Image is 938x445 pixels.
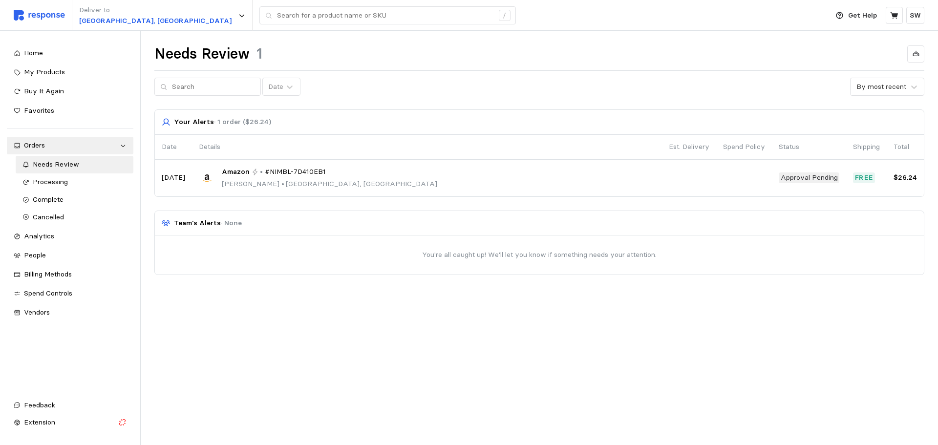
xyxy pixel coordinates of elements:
[24,106,54,115] span: Favorites
[79,16,232,26] p: [GEOGRAPHIC_DATA], [GEOGRAPHIC_DATA]
[222,167,250,177] span: Amazon
[856,82,906,92] div: By most recent
[268,82,283,92] div: Date
[779,142,839,152] p: Status
[174,117,271,127] p: Your Alerts
[256,44,262,64] h1: 1
[24,140,116,151] div: Orders
[222,179,437,190] p: [PERSON_NAME] [GEOGRAPHIC_DATA], [GEOGRAPHIC_DATA]
[16,191,134,209] a: Complete
[24,308,50,317] span: Vendors
[7,304,133,321] a: Vendors
[24,67,65,76] span: My Products
[894,172,917,183] p: $26.24
[7,285,133,302] a: Spend Controls
[24,418,55,426] span: Extension
[33,212,64,221] span: Cancelled
[199,142,655,152] p: Details
[853,142,880,152] p: Shipping
[16,156,134,173] a: Needs Review
[499,10,511,21] div: /
[33,160,79,169] span: Needs Review
[221,218,242,227] span: · None
[24,48,43,57] span: Home
[16,173,134,191] a: Processing
[24,270,72,278] span: Billing Methods
[33,177,68,186] span: Processing
[33,195,64,204] span: Complete
[24,289,72,297] span: Spend Controls
[14,10,65,21] img: svg%3e
[214,117,271,126] span: · 1 order ($26.24)
[174,218,242,229] p: Team's Alerts
[7,414,133,431] button: Extension
[7,83,133,100] a: Buy It Again
[781,172,838,183] p: Approval Pending
[24,251,46,259] span: People
[162,172,185,183] p: [DATE]
[260,167,263,177] p: •
[7,44,133,62] a: Home
[16,209,134,226] a: Cancelled
[7,137,133,154] a: Orders
[906,7,924,24] button: SW
[154,44,250,64] h1: Needs Review
[277,7,493,24] input: Search for a product name or SKU
[855,172,874,183] p: Free
[79,5,232,16] p: Deliver to
[7,228,133,245] a: Analytics
[199,170,215,186] img: Amazon
[279,179,286,188] span: •
[24,232,54,240] span: Analytics
[162,142,185,152] p: Date
[723,142,765,152] p: Spend Policy
[7,102,133,120] a: Favorites
[7,397,133,414] button: Feedback
[7,247,133,264] a: People
[669,142,709,152] p: Est. Delivery
[910,10,921,21] p: SW
[24,86,64,95] span: Buy It Again
[172,78,255,96] input: Search
[7,266,133,283] a: Billing Methods
[24,401,55,409] span: Feedback
[894,142,917,152] p: Total
[7,64,133,81] a: My Products
[830,6,883,25] button: Get Help
[848,10,877,21] p: Get Help
[265,167,326,177] span: #NIMBL-7D410EB1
